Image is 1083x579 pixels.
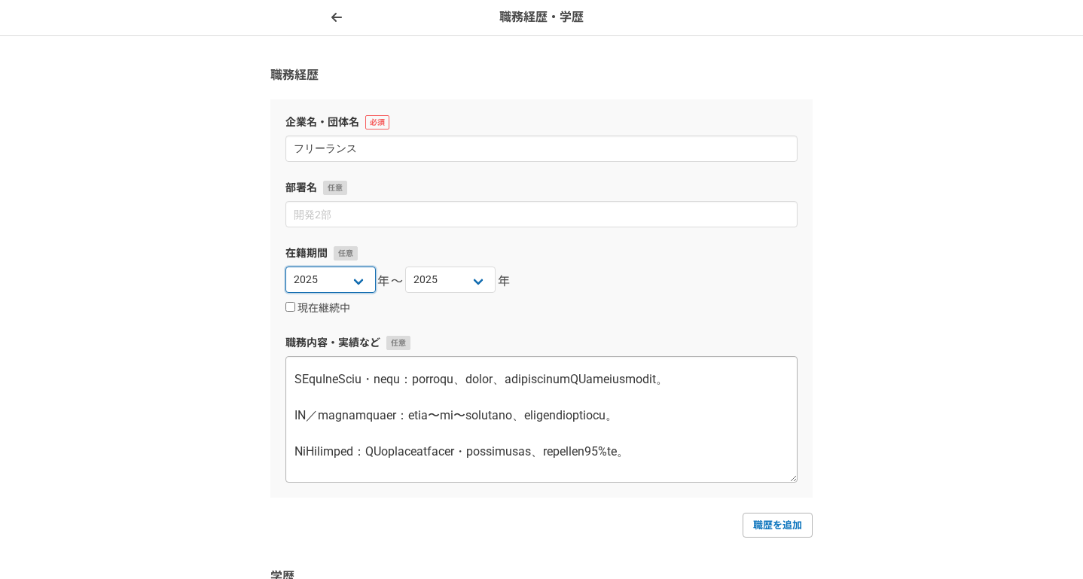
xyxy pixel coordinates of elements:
a: 職歴を追加 [743,513,813,537]
input: 開発2部 [285,201,798,227]
input: 現在継続中 [285,302,295,312]
h3: 職務経歴 [270,66,813,84]
span: 年〜 [377,273,404,291]
label: 在籍期間 [285,245,798,261]
label: 職務内容・実績など [285,335,798,351]
label: 現在継続中 [285,302,350,315]
input: エニィクルー株式会社 [285,136,798,162]
h1: 職務経歴・学歴 [499,8,584,26]
label: 部署名 [285,180,798,196]
span: 年 [498,273,511,291]
label: 企業名・団体名 [285,114,798,130]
